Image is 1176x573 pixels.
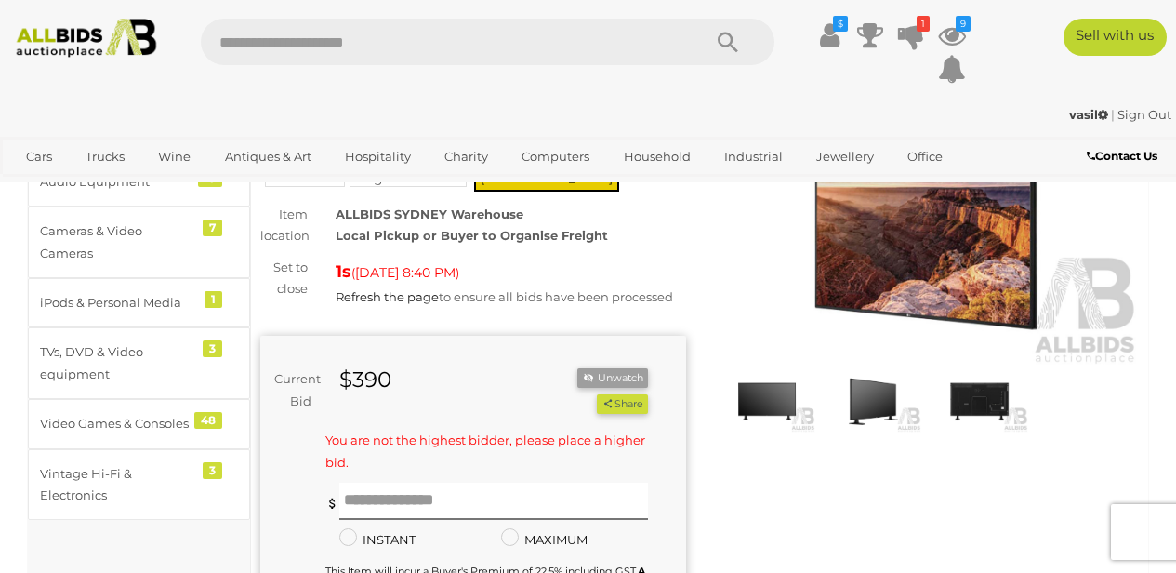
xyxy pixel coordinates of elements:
a: Charity [432,141,500,172]
a: Sports [14,172,76,203]
span: [DATE] 8:40 PM [355,264,456,281]
a: Household [612,141,703,172]
img: LG 42WS50BS 42 Inch Commercial Wall Panel - Brand New [931,370,1027,433]
a: Hospitality [333,141,423,172]
img: LG 42WS50BS 42 Inch Commercial Wall Panel - Brand New [719,370,815,433]
img: LG 42WS50BS 42 Inch Commercial Wall Panel - Brand New [825,370,921,433]
mark: Big Brand Sale [350,168,467,187]
div: 48 [194,412,222,429]
div: 3 [203,462,222,479]
strong: $390 [339,366,391,393]
a: Jewellery [804,141,886,172]
button: Unwatch [577,368,648,388]
div: 7 [203,220,222,236]
span: ( ) [351,265,459,280]
a: Industrial [712,141,795,172]
a: Wine [146,141,203,172]
a: Sell with us [1064,19,1167,56]
a: Big Brand Sale [350,170,467,185]
div: TVs, DVD & Video equipment [40,341,193,385]
strong: 1s [336,261,351,282]
div: Current Bid [260,368,325,412]
strong: ALLBIDS SYDNEY Warehouse [336,207,523,221]
a: Trucks [73,141,137,172]
strong: vasil [1069,107,1108,122]
img: LG 42WS50BS 42 Inch Commercial Wall Panel - Brand New [714,91,1140,366]
strong: Local Pickup or Buyer to Organise Freight [336,228,608,243]
a: Refresh the page [336,289,439,304]
a: 9 [938,19,966,52]
i: 1 [917,16,930,32]
a: TVs, DVD & Video equipment 3 [28,327,250,399]
a: Sign Out [1117,107,1171,122]
a: $ [815,19,843,52]
b: Contact Us [1087,149,1157,163]
div: 3 [203,340,222,357]
div: Vintage Hi-Fi & Electronics [40,463,193,507]
button: Search [681,19,774,65]
li: Unwatch this item [577,368,648,388]
div: Video Games & Consoles [40,413,193,434]
a: 53943-70 [265,170,345,185]
a: Cameras & Video Cameras 7 [28,207,250,278]
div: 1 [205,291,222,308]
a: Vintage Hi-Fi & Electronics 3 [28,449,250,521]
label: MAXIMUM [501,529,588,551]
span: | [1111,107,1115,122]
a: Cars [14,141,64,172]
button: Share [597,394,648,414]
div: iPods & Personal Media [40,292,193,313]
img: Allbids.com.au [8,19,164,58]
mark: 53943-70 [265,168,345,187]
a: 1 [897,19,925,52]
label: INSTANT [339,529,416,551]
a: Office [895,141,955,172]
a: Antiques & Art [213,141,324,172]
div: Item location [246,204,322,247]
a: Video Games & Consoles 48 [28,399,250,448]
div: Cameras & Video Cameras [40,220,193,264]
a: [GEOGRAPHIC_DATA] [86,172,242,203]
a: Computers [509,141,601,172]
a: vasil [1069,107,1111,122]
a: iPods & Personal Media 1 [28,278,250,327]
div: You are not the highest bidder, please place a higher bid. [325,430,649,473]
i: $ [833,16,848,32]
i: 9 [956,16,971,32]
span: to ensure all bids have been processed [336,289,673,304]
a: Contact Us [1087,146,1162,167]
div: Set to close [246,257,322,300]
